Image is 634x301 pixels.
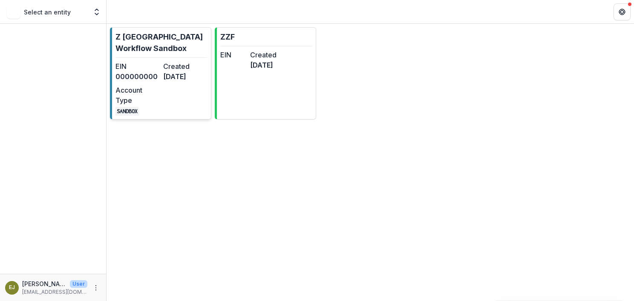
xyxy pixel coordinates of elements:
[614,3,631,20] button: Get Help
[70,280,87,288] p: User
[22,279,66,288] p: [PERSON_NAME]
[115,61,160,71] dt: EIN
[110,27,211,119] a: Z [GEOGRAPHIC_DATA] Workflow SandboxEIN000000000Created[DATE]Account TypeSANDBOX
[163,71,207,82] dd: [DATE]
[215,27,316,119] a: ZZFEINCreated[DATE]
[220,50,247,60] dt: EIN
[250,60,277,70] dd: [DATE]
[115,31,207,54] p: Z [GEOGRAPHIC_DATA] Workflow Sandbox
[115,85,160,105] dt: Account Type
[163,61,207,71] dt: Created
[9,285,15,290] div: Emelie Jutblad
[7,5,20,19] img: Select an entity
[115,71,160,82] dd: 000000000
[250,50,277,60] dt: Created
[115,107,139,116] code: SANDBOX
[22,288,87,296] p: [EMAIL_ADDRESS][DOMAIN_NAME]
[220,31,235,43] p: ZZF
[24,8,71,17] p: Select an entity
[91,283,101,293] button: More
[91,3,103,20] button: Open entity switcher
